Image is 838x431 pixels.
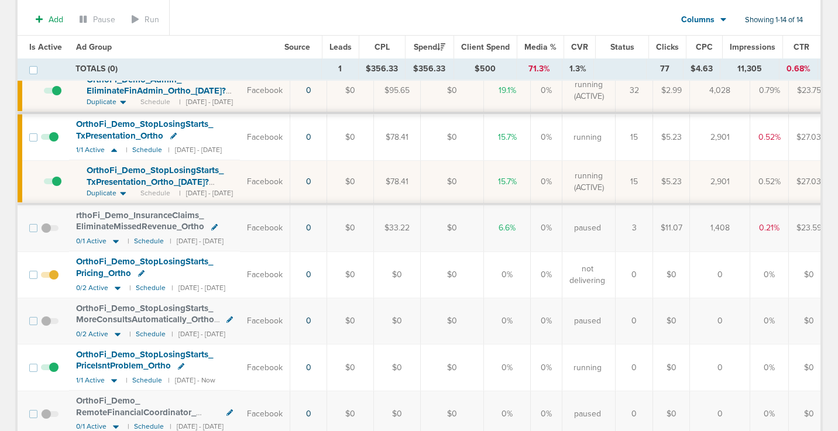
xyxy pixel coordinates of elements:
[134,422,164,431] small: Schedule
[484,344,531,391] td: 0%
[562,70,616,113] td: running (ACTIVE)
[306,177,311,187] a: 0
[616,344,653,391] td: 0
[421,298,484,344] td: $0
[484,204,531,251] td: 6.6%
[136,284,166,292] small: Schedule
[240,344,290,391] td: Facebook
[240,70,290,113] td: Facebook
[421,113,484,160] td: $0
[179,188,233,198] small: | [DATE] - [DATE]
[531,113,562,160] td: 0%
[653,160,690,204] td: $5.23
[327,113,374,160] td: $0
[374,251,421,298] td: $0
[358,58,405,80] td: $356.33
[616,251,653,298] td: 0
[571,42,588,52] span: CVR
[616,298,653,344] td: 0
[516,58,562,80] td: 71.3%
[87,74,226,108] span: OrthoFi_ Demo_ Admin_ EliminateFinAdmin_ Ortho_ [DATE]?id=174&cmp_ id=9658101
[76,210,204,232] span: rthoFi_ Demo_ InsuranceClaims_ EliminateMissedRevenue_ Ortho
[484,70,531,113] td: 19.1%
[306,363,311,373] a: 0
[168,376,215,385] small: | [DATE] - Now
[421,204,484,251] td: $0
[461,42,510,52] span: Client Spend
[531,160,562,204] td: 0%
[306,409,311,419] a: 0
[170,422,224,431] small: | [DATE] - [DATE]
[76,330,108,339] span: 0/2 Active
[750,251,789,298] td: 0%
[789,298,829,344] td: $0
[484,160,531,204] td: 15.7%
[789,204,829,251] td: $23.59
[129,284,130,292] small: |
[240,160,290,204] td: Facebook
[789,160,829,204] td: $27.03
[306,132,311,142] a: 0
[171,284,225,292] small: | [DATE] - [DATE]
[745,15,803,25] span: Showing 1-14 of 14
[87,97,116,107] span: Duplicate
[76,237,107,246] span: 0/1 Active
[656,42,679,52] span: Clicks
[750,160,789,204] td: 0.52%
[132,376,162,385] small: Schedule
[179,97,233,107] small: | [DATE] - [DATE]
[306,85,311,95] a: 0
[574,408,601,420] span: paused
[132,146,162,154] small: Schedule
[750,204,789,251] td: 0.21%
[653,70,690,113] td: $2.99
[690,344,750,391] td: 0
[696,42,713,52] span: CPC
[690,204,750,251] td: 1,408
[421,160,484,204] td: $0
[421,251,484,298] td: $0
[531,251,562,298] td: 0%
[76,422,107,431] span: 0/1 Active
[374,160,421,204] td: $78.41
[414,42,445,52] span: Spend
[240,204,290,251] td: Facebook
[647,58,684,80] td: 77
[171,330,225,339] small: | [DATE] - [DATE]
[421,70,484,113] td: $0
[573,362,602,374] span: running
[653,113,690,160] td: $5.23
[405,58,454,80] td: $356.33
[531,298,562,344] td: 0%
[136,330,166,339] small: Schedule
[690,160,750,204] td: 2,901
[240,113,290,160] td: Facebook
[789,113,829,160] td: $27.03
[327,344,374,391] td: $0
[76,284,108,292] span: 0/2 Active
[574,315,601,327] span: paused
[170,237,224,246] small: | [DATE] - [DATE]
[454,58,516,80] td: $500
[610,42,634,52] span: Status
[76,42,112,52] span: Ad Group
[168,146,222,154] small: | [DATE] - [DATE]
[616,160,653,204] td: 15
[29,42,62,52] span: Is Active
[49,15,63,25] span: Add
[690,298,750,344] td: 0
[327,251,374,298] td: $0
[573,132,602,143] span: running
[374,70,421,113] td: $95.65
[574,222,601,234] span: paused
[306,223,311,233] a: 0
[531,344,562,391] td: 0%
[569,263,605,286] span: not delivering
[531,70,562,113] td: 0%
[690,251,750,298] td: 0
[329,42,352,52] span: Leads
[653,204,690,251] td: $11.07
[76,119,213,141] span: OrthoFi_ Demo_ StopLosingStarts_ TxPresentation_ Ortho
